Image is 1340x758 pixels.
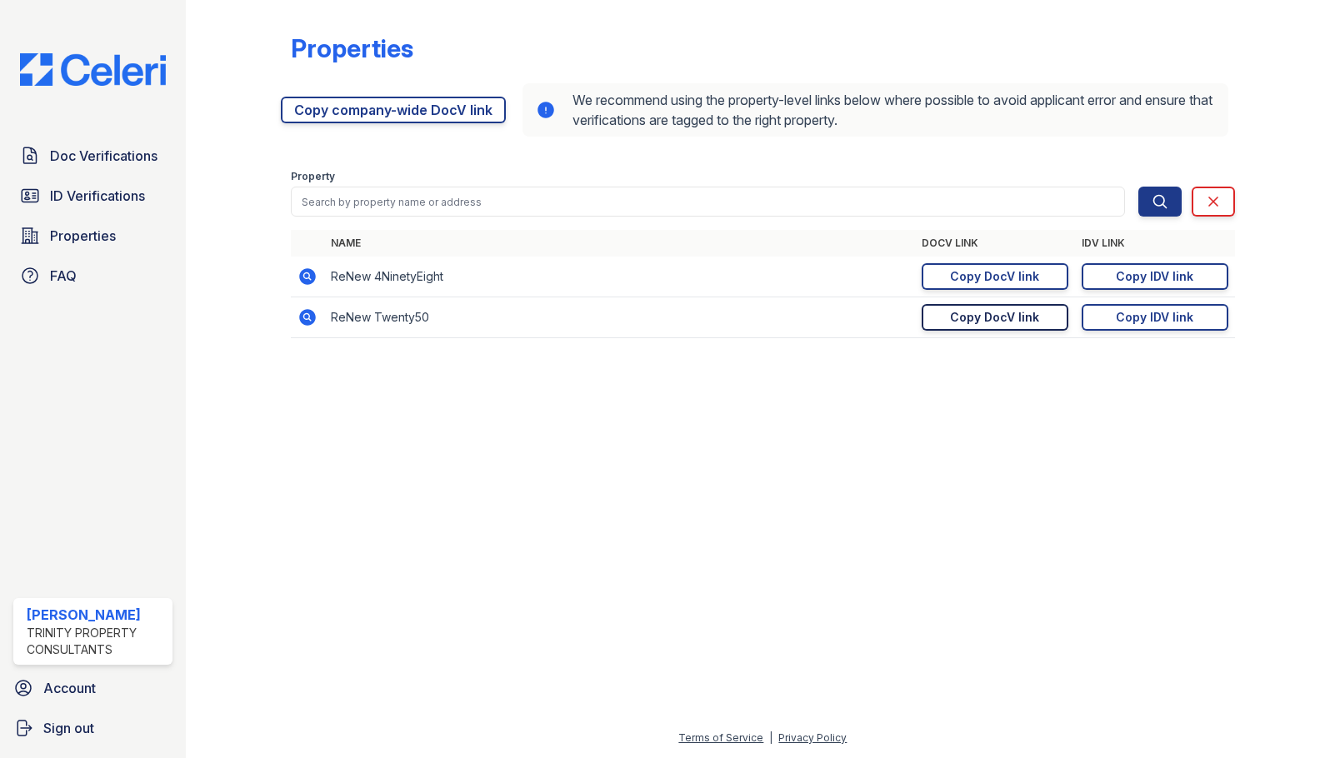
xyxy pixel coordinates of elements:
span: Sign out [43,718,94,738]
td: ReNew 4NinetyEight [324,257,915,297]
input: Search by property name or address [291,187,1125,217]
div: Copy IDV link [1116,309,1193,326]
div: Copy DocV link [950,268,1039,285]
div: | [769,731,772,744]
div: [PERSON_NAME] [27,605,166,625]
span: Doc Verifications [50,146,157,166]
th: Name [324,230,915,257]
label: Property [291,170,335,183]
a: Copy DocV link [922,304,1068,331]
a: Sign out [7,711,179,745]
a: Privacy Policy [778,731,847,744]
span: ID Verifications [50,186,145,206]
a: Doc Verifications [13,139,172,172]
td: ReNew Twenty50 [324,297,915,338]
img: CE_Logo_Blue-a8612792a0a2168367f1c8372b55b34899dd931a85d93a1a3d3e32e68fde9ad4.png [7,53,179,86]
a: Copy IDV link [1082,304,1228,331]
span: Account [43,678,96,698]
a: Copy IDV link [1082,263,1228,290]
a: Copy DocV link [922,263,1068,290]
span: Properties [50,226,116,246]
div: We recommend using the property-level links below where possible to avoid applicant error and ens... [522,83,1228,137]
a: ID Verifications [13,179,172,212]
div: Properties [291,33,413,63]
a: Properties [13,219,172,252]
a: Account [7,671,179,705]
a: FAQ [13,259,172,292]
div: Copy DocV link [950,309,1039,326]
a: Copy company-wide DocV link [281,97,506,123]
div: Trinity Property Consultants [27,625,166,658]
a: Terms of Service [678,731,763,744]
div: Copy IDV link [1116,268,1193,285]
th: IDV Link [1075,230,1235,257]
span: FAQ [50,266,77,286]
th: DocV Link [915,230,1075,257]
